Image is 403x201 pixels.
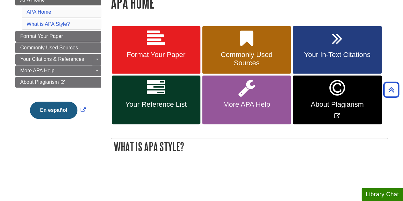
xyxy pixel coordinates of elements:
[117,100,196,109] span: Your Reference List
[117,51,196,59] span: Format Your Paper
[60,80,66,84] i: This link opens in a new window
[30,102,77,119] button: En español
[293,75,381,124] a: Link opens in new window
[112,26,200,74] a: Format Your Paper
[111,138,388,155] h2: What is APA Style?
[27,21,70,27] a: What is APA Style?
[298,100,377,109] span: About Plagiarism
[15,65,101,76] a: More APA Help
[381,85,401,94] a: Back to Top
[207,100,286,109] span: More APA Help
[28,107,87,113] a: Link opens in new window
[298,51,377,59] span: Your In-Text Citations
[20,45,78,50] span: Commonly Used Sources
[112,75,200,124] a: Your Reference List
[293,26,381,74] a: Your In-Text Citations
[20,56,84,62] span: Your Citations & References
[15,42,101,53] a: Commonly Used Sources
[20,68,54,73] span: More APA Help
[27,9,51,15] a: APA Home
[15,31,101,42] a: Format Your Paper
[15,54,101,65] a: Your Citations & References
[362,188,403,201] button: Library Chat
[20,79,59,85] span: About Plagiarism
[202,75,291,124] a: More APA Help
[15,77,101,88] a: About Plagiarism
[20,33,63,39] span: Format Your Paper
[202,26,291,74] a: Commonly Used Sources
[207,51,286,67] span: Commonly Used Sources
